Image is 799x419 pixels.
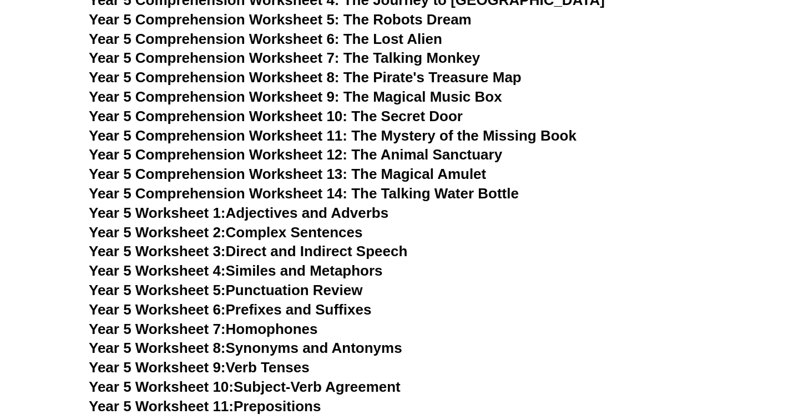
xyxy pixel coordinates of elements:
a: Year 5 Comprehension Worksheet 7: The Talking Monkey [89,49,480,66]
a: Year 5 Comprehension Worksheet 6: The Lost Alien [89,31,442,47]
a: Year 5 Comprehension Worksheet 8: The Pirate's Treasure Map [89,69,522,86]
span: Year 5 Worksheet 8: [89,340,226,356]
a: Year 5 Worksheet 5:Punctuation Review [89,282,362,298]
a: Year 5 Comprehension Worksheet 11: The Mystery of the Missing Book [89,127,577,144]
a: Year 5 Worksheet 9:Verb Tenses [89,359,310,376]
a: Year 5 Worksheet 1:Adjectives and Adverbs [89,204,388,221]
span: Year 5 Worksheet 1: [89,204,226,221]
span: Year 5 Worksheet 7: [89,321,226,337]
span: Year 5 Worksheet 10: [89,378,234,395]
a: Year 5 Comprehension Worksheet 5: The Robots Dream [89,11,472,28]
span: Year 5 Worksheet 11: [89,398,234,415]
a: Year 5 Comprehension Worksheet 12: The Animal Sanctuary [89,146,502,163]
span: Year 5 Worksheet 9: [89,359,226,376]
a: Year 5 Worksheet 3:Direct and Indirect Speech [89,243,407,260]
span: Year 5 Worksheet 3: [89,243,226,260]
iframe: Chat Widget [609,293,799,419]
span: Year 5 Worksheet 4: [89,262,226,279]
a: Year 5 Worksheet 10:Subject-Verb Agreement [89,378,401,395]
a: Year 5 Comprehension Worksheet 14: The Talking Water Bottle [89,185,519,202]
a: Year 5 Worksheet 7:Homophones [89,321,318,337]
a: Year 5 Worksheet 2:Complex Sentences [89,224,362,241]
a: Year 5 Worksheet 6:Prefixes and Suffixes [89,301,371,318]
a: Year 5 Comprehension Worksheet 9: The Magical Music Box [89,88,502,105]
span: Year 5 Worksheet 6: [89,301,226,318]
a: Year 5 Worksheet 8:Synonyms and Antonyms [89,340,402,356]
a: Year 5 Comprehension Worksheet 10: The Secret Door [89,108,463,124]
a: Year 5 Worksheet 4:Similes and Metaphors [89,262,383,279]
span: Year 5 Worksheet 2: [89,224,226,241]
a: Year 5 Worksheet 11:Prepositions [89,398,321,415]
span: Year 5 Worksheet 5: [89,282,226,298]
a: Year 5 Comprehension Worksheet 13: The Magical Amulet [89,166,486,182]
